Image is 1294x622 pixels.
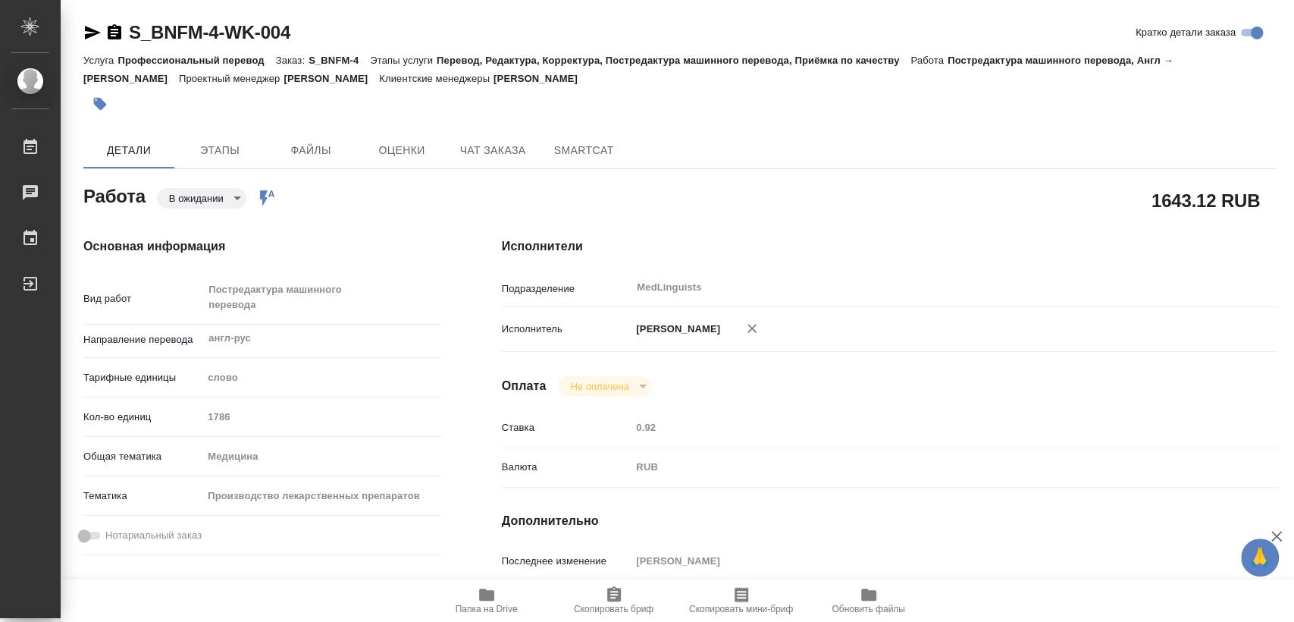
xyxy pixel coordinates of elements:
span: Папка на Drive [456,604,518,614]
span: 🙏 [1247,542,1273,573]
p: Проектный менеджер [179,73,284,84]
span: Файлы [274,141,347,160]
p: [PERSON_NAME] [493,73,589,84]
h4: Исполнители [502,237,1277,256]
h4: Оплата [502,377,547,395]
h2: 1643.12 RUB [1151,187,1260,213]
a: S_BNFM-4-WK-004 [129,22,290,42]
button: 🙏 [1241,539,1279,576]
p: Перевод, Редактура, Корректура, Постредактура машинного перевода, Приёмка по качеству [437,55,910,66]
input: Пустое поле [202,406,440,428]
span: Обновить файлы [832,604,905,614]
p: Заказ: [276,55,309,66]
div: RUB [631,454,1212,480]
h2: Работа [83,181,146,209]
span: Нотариальный заказ [105,528,202,543]
input: Пустое поле [631,416,1212,438]
p: [PERSON_NAME] [631,322,720,337]
p: Профессиональный перевод [117,55,275,66]
button: В ожидании [164,192,228,205]
p: S_BNFM-4 [309,55,370,66]
p: Исполнитель [502,322,631,337]
div: В ожидании [558,376,651,397]
p: Услуга [83,55,117,66]
p: Вид работ [83,291,202,306]
p: Кол-во единиц [83,410,202,425]
button: Скопировать мини-бриф [678,580,805,622]
span: Чат заказа [456,141,529,160]
input: Пустое поле [631,550,1212,572]
p: Общая тематика [83,449,202,464]
p: Клиентские менеджеры [379,73,493,84]
p: [PERSON_NAME] [284,73,379,84]
div: слово [202,365,440,391]
button: Обновить файлы [805,580,932,622]
p: Валюта [502,460,631,475]
button: Добавить тэг [83,87,117,121]
p: Направление перевода [83,332,202,347]
span: Кратко детали заказа [1136,25,1236,40]
span: Скопировать бриф [574,604,653,614]
p: Последнее изменение [502,554,631,569]
span: SmartCat [547,141,620,160]
div: Медицина [202,444,440,470]
button: Удалить исполнителя [735,312,769,345]
p: Тарифные единицы [83,370,202,385]
p: Ставка [502,420,631,435]
h4: Основная информация [83,237,441,256]
span: Оценки [365,141,438,160]
button: Скопировать ссылку [105,24,124,42]
button: Скопировать ссылку для ЯМессенджера [83,24,102,42]
p: Подразделение [502,281,631,297]
button: Папка на Drive [423,580,550,622]
button: Скопировать бриф [550,580,678,622]
p: Работа [910,55,948,66]
p: Тематика [83,488,202,504]
button: Не оплачена [566,380,633,393]
span: Этапы [183,141,256,160]
h4: Дополнительно [502,512,1277,530]
p: Этапы услуги [370,55,437,66]
div: Производство лекарственных препаратов [202,483,440,509]
span: Скопировать мини-бриф [689,604,793,614]
span: Детали [92,141,165,160]
div: В ожидании [157,188,246,209]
